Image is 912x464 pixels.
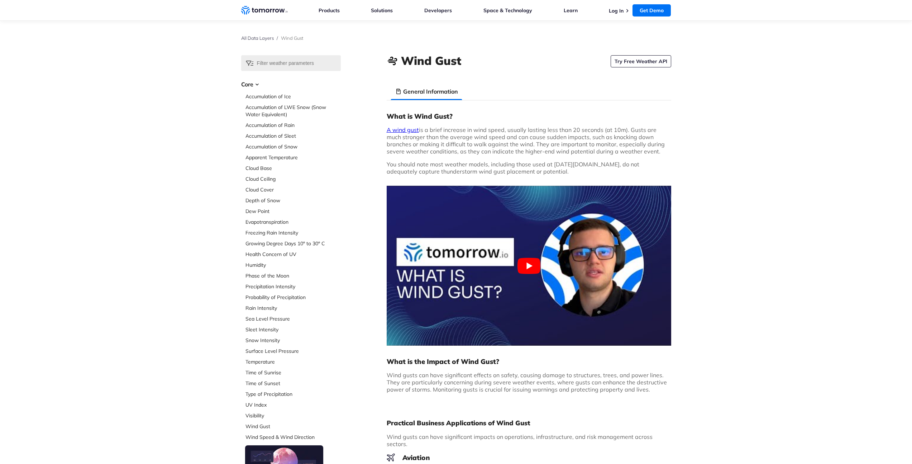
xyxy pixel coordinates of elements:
span: / [277,35,278,41]
h3: Aviation [387,453,671,462]
a: Growing Degree Days 10° to 30° C [245,240,341,247]
h1: Wind Gust [401,53,461,68]
a: Accumulation of LWE Snow (Snow Water Equivalent) [245,104,341,118]
a: Accumulation of Sleet [245,132,341,139]
a: All Data Layers [241,35,274,41]
span: Wind Gust [281,35,303,41]
a: Learn [564,7,578,14]
a: Log In [609,8,624,14]
a: Evapotranspiration [245,218,341,226]
a: Health Concern of UV [245,251,341,258]
a: Products [319,7,340,14]
p: is a brief increase in wind speed, usually lasting less than 20 seconds (at 10m). Gusts are much ... [387,126,671,155]
a: Depth of Snow [245,197,341,204]
a: Dew Point [245,208,341,215]
a: Time of Sunrise [245,369,341,376]
a: Cloud Ceiling [245,175,341,183]
a: Precipitation Intensity [245,283,341,290]
a: Try Free Weather API [611,55,671,67]
a: Get Demo [632,4,671,16]
a: Time of Sunset [245,380,341,387]
a: Humidity [245,261,341,269]
button: Play Youtube video [387,186,671,346]
a: Space & Technology [483,7,532,14]
a: Snow Intensity [245,337,341,344]
h3: What is the Impact of Wind Gust? [387,357,671,366]
li: General Information [391,83,462,100]
a: Visibility [245,412,341,419]
h3: Core [241,80,341,89]
a: Surface Level Pressure [245,347,341,355]
a: Type of Precipitation [245,390,341,398]
p: Wind gusts can have significant effects on safety, causing damage to structures, trees, and power... [387,371,671,393]
p: Wind gusts can have significant impacts on operations, infrastructure, and risk management across... [387,433,671,448]
a: Cloud Cover [245,186,341,193]
a: Wind Speed & Wind Direction [245,434,341,441]
a: Home link [241,5,288,16]
a: Wind Gust [245,423,341,430]
a: Temperature [245,358,341,365]
a: UV Index [245,401,341,408]
a: Sleet Intensity [245,326,341,333]
p: You should note most weather models, including those used at [DATE][DOMAIN_NAME], do not adequate... [387,161,671,175]
a: Solutions [371,7,393,14]
h3: What is Wind Gust? [387,112,671,120]
a: A wind gust [387,126,419,133]
input: Filter weather parameters [241,55,341,71]
a: Apparent Temperature [245,154,341,161]
a: Cloud Base [245,165,341,172]
a: Phase of the Moon [245,272,341,279]
a: Accumulation of Rain [245,122,341,129]
a: Accumulation of Snow [245,143,341,150]
h2: Practical Business Applications of Wind Gust [387,419,671,427]
a: Freezing Rain Intensity [245,229,341,236]
h3: General Information [403,87,458,96]
a: Accumulation of Ice [245,93,341,100]
a: Sea Level Pressure [245,315,341,322]
a: Probability of Precipitation [245,294,341,301]
a: Rain Intensity [245,304,341,312]
a: Developers [424,7,452,14]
